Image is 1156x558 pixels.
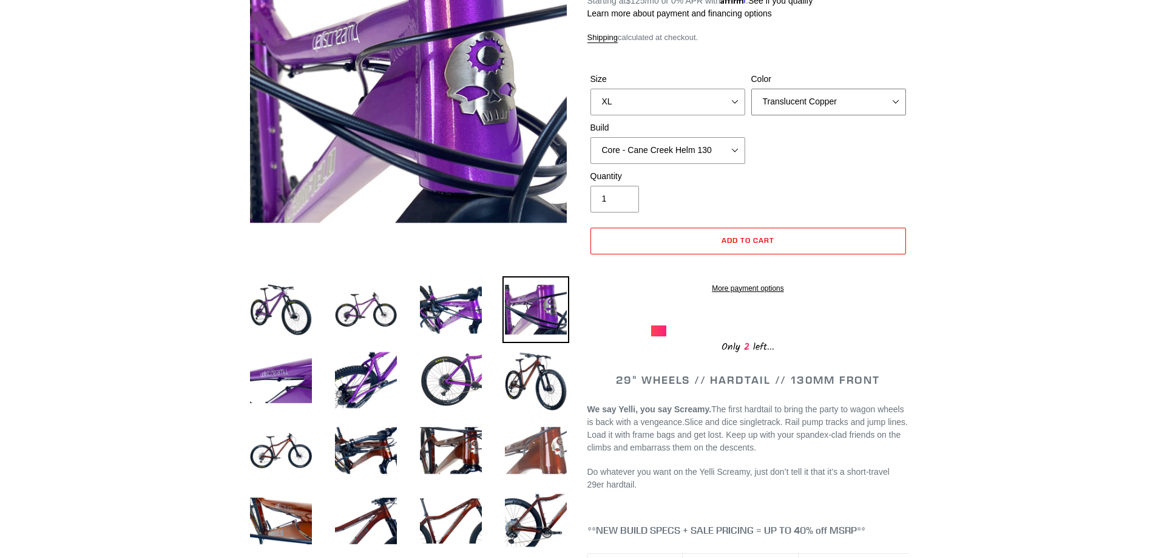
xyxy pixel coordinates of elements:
img: Load image into Gallery viewer, YELLI SCREAMY - Complete Bike [502,276,569,343]
h4: **NEW BUILD SPECS + SALE PRICING = UP TO 40% off MSRP** [587,525,909,536]
img: Load image into Gallery viewer, YELLI SCREAMY - Complete Bike [333,276,399,343]
label: Size [590,73,745,86]
img: Load image into Gallery viewer, YELLI SCREAMY - Complete Bike [248,488,314,554]
img: Load image into Gallery viewer, YELLI SCREAMY - Complete Bike [248,276,314,343]
p: Slice and dice singletrack. Rail pump tracks and jump lines. Load it with frame bags and get lost... [587,403,909,454]
img: Load image into Gallery viewer, YELLI SCREAMY - Complete Bike [417,276,484,343]
button: Add to cart [590,228,906,254]
img: Load image into Gallery viewer, YELLI SCREAMY - Complete Bike [248,417,314,484]
label: Quantity [590,170,745,183]
b: We say Yelli, you say Screamy. [587,404,712,414]
img: Load image into Gallery viewer, YELLI SCREAMY - Complete Bike [333,417,399,484]
span: Add to cart [722,236,774,245]
img: Load image into Gallery viewer, YELLI SCREAMY - Complete Bike [248,347,314,413]
a: More payment options [590,283,906,294]
img: Load image into Gallery viewer, YELLI SCREAMY - Complete Bike [417,417,484,484]
img: Load image into Gallery viewer, YELLI SCREAMY - Complete Bike [502,417,569,484]
div: Only left... [651,336,845,355]
div: calculated at checkout. [587,32,909,44]
label: Build [590,121,745,134]
img: Load image into Gallery viewer, YELLI SCREAMY - Complete Bike [417,347,484,413]
span: Do whatever you want on the Yelli Screamy, just don’t tell it that it’s a short-travel 29er hardt... [587,467,890,489]
img: Load image into Gallery viewer, YELLI SCREAMY - Complete Bike [502,347,569,413]
img: Load image into Gallery viewer, YELLI SCREAMY - Complete Bike [417,488,484,554]
a: Learn more about payment and financing options [587,9,772,18]
img: Load image into Gallery viewer, YELLI SCREAMY - Complete Bike [333,488,399,554]
a: Shipping [587,33,618,43]
img: Load image into Gallery viewer, YELLI SCREAMY - Complete Bike [502,488,569,554]
span: 29" WHEELS // HARDTAIL // 130MM FRONT [616,373,880,387]
span: The first hardtail to bring the party to wagon wheels is back with a vengeance. [587,404,904,427]
img: Load image into Gallery viewer, YELLI SCREAMY - Complete Bike [333,347,399,413]
label: Color [751,73,906,86]
span: 2 [740,339,753,355]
